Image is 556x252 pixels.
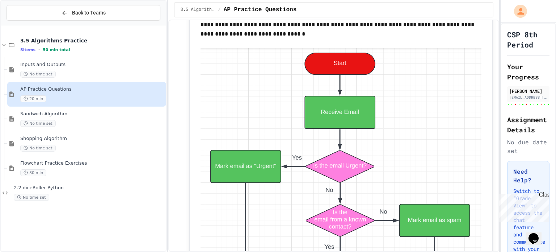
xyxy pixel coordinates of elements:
[43,47,70,52] span: 50 min total
[20,136,165,142] span: Shopping Algorithm
[20,62,165,68] span: Inputs and Outputs
[3,3,50,46] div: Chat with us now!Close
[20,47,35,52] span: 5 items
[509,95,547,100] div: [EMAIL_ADDRESS][DOMAIN_NAME]
[7,5,160,21] button: Back to Teams
[20,160,165,166] span: Flowchart Practice Exercises
[507,62,549,82] h2: Your Progress
[38,47,40,53] span: •
[507,138,549,155] div: No due date set
[14,185,165,191] span: 2.2 diceRoller Python
[506,3,529,20] div: My Account
[20,145,56,152] span: No time set
[496,191,549,222] iframe: chat widget
[20,111,165,117] span: Sandwich Algorithm
[20,86,165,92] span: AP Practice Questions
[14,194,49,201] span: No time set
[72,9,106,17] span: Back to Teams
[180,7,215,13] span: 3.5 Algorithms Practice
[507,115,549,135] h2: Assignment Details
[509,88,547,94] div: [PERSON_NAME]
[513,167,543,185] h3: Need Help?
[20,71,56,78] span: No time set
[20,169,46,176] span: 30 min
[20,95,46,102] span: 20 min
[20,37,165,44] span: 3.5 Algorithms Practice
[20,120,56,127] span: No time set
[526,223,549,245] iframe: chat widget
[507,29,549,50] h1: CSP 8th Period
[224,5,297,14] span: AP Practice Questions
[218,7,220,13] span: /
